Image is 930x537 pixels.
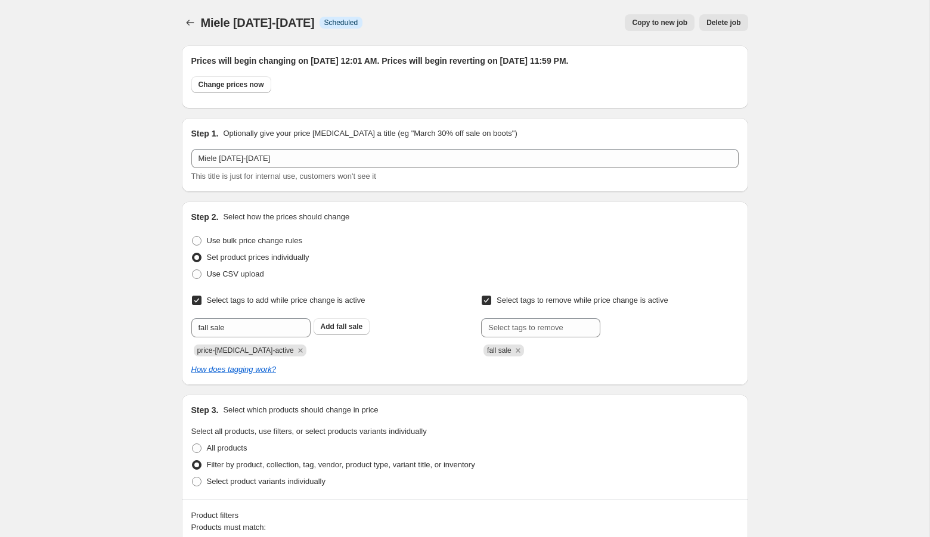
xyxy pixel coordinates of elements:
[191,172,376,181] span: This title is just for internal use, customers won't see it
[191,427,427,436] span: Select all products, use filters, or select products variants individually
[497,296,668,305] span: Select tags to remove while price change is active
[191,128,219,139] h2: Step 1.
[487,346,511,355] span: fall sale
[182,14,199,31] button: Price change jobs
[223,211,349,223] p: Select how the prices should change
[191,55,739,67] h2: Prices will begin changing on [DATE] 12:01 AM. Prices will begin reverting on [DATE] 11:59 PM.
[223,128,517,139] p: Optionally give your price [MEDICAL_DATA] a title (eg "March 30% off sale on boots")
[197,346,294,355] span: price-change-job-active
[199,80,264,89] span: Change prices now
[191,211,219,223] h2: Step 2.
[191,510,739,522] div: Product filters
[336,322,362,331] span: fall sale
[207,477,325,486] span: Select product variants individually
[201,16,315,29] span: Miele [DATE]-[DATE]
[191,404,219,416] h2: Step 3.
[632,18,687,27] span: Copy to new job
[191,365,276,374] a: How does tagging work?
[191,523,266,532] span: Products must match:
[191,149,739,168] input: 30% off holiday sale
[223,404,378,416] p: Select which products should change in price
[207,269,264,278] span: Use CSV upload
[207,253,309,262] span: Set product prices individually
[321,322,334,331] b: Add
[207,443,247,452] span: All products
[207,296,365,305] span: Select tags to add while price change is active
[295,345,306,356] button: Remove price-change-job-active
[324,18,358,27] span: Scheduled
[625,14,695,31] button: Copy to new job
[513,345,523,356] button: Remove fall sale
[191,318,311,337] input: Select tags to add
[191,76,271,93] button: Change prices now
[207,460,475,469] span: Filter by product, collection, tag, vendor, product type, variant title, or inventory
[699,14,748,31] button: Delete job
[207,236,302,245] span: Use bulk price change rules
[706,18,740,27] span: Delete job
[314,318,370,335] button: Add fall sale
[481,318,600,337] input: Select tags to remove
